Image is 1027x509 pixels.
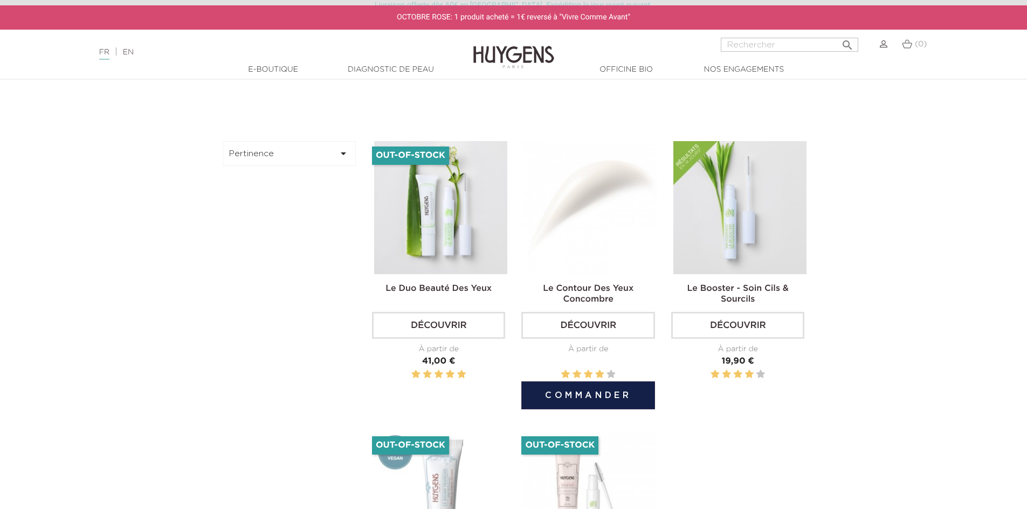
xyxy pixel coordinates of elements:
[94,46,420,59] div: |
[521,436,598,455] li: Out-of-Stock
[372,436,449,455] li: Out-of-Stock
[543,284,633,304] a: Le Contour Des Yeux Concombre
[457,368,466,381] label: 5
[99,48,109,60] a: FR
[372,344,505,355] div: À partir de
[721,38,858,52] input: Rechercher
[372,312,505,339] a: Découvrir
[411,368,420,381] label: 1
[673,141,807,274] img: Le Booster - Soin Cils & Sourcils
[595,368,604,381] label: 4
[435,368,443,381] label: 3
[521,381,654,409] button: Commander
[337,147,350,160] i: 
[690,64,798,75] a: Nos engagements
[915,40,927,48] span: (0)
[374,141,507,274] img: Le Duo Regard de Biche
[573,64,680,75] a: Officine Bio
[671,344,804,355] div: À partir de
[337,64,445,75] a: Diagnostic de peau
[584,368,592,381] label: 3
[521,344,654,355] div: À partir de
[756,368,765,381] label: 5
[722,357,754,366] span: 19,90 €
[841,36,854,48] i: 
[219,64,327,75] a: E-Boutique
[561,368,570,381] label: 1
[423,368,431,381] label: 2
[734,368,742,381] label: 3
[422,357,455,366] span: 41,00 €
[722,368,730,381] label: 2
[223,141,356,166] button: Pertinence
[123,48,134,56] a: EN
[687,284,789,304] a: Le Booster - Soin Cils & Sourcils
[473,29,554,70] img: Huygens
[573,368,581,381] label: 2
[521,312,654,339] a: Découvrir
[671,312,804,339] a: Découvrir
[446,368,454,381] label: 4
[745,368,754,381] label: 4
[711,368,719,381] label: 1
[385,284,492,293] a: Le Duo Beauté des Yeux
[606,368,615,381] label: 5
[372,147,449,165] li: Out-of-Stock
[838,34,857,49] button: 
